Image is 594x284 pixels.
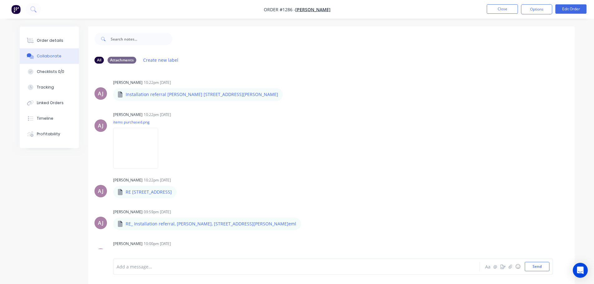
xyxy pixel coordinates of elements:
div: [PERSON_NAME] [113,241,142,247]
div: AJ [98,90,104,97]
button: Aa [484,263,492,270]
div: Checklists 0/0 [37,69,64,75]
div: 10:22pm [DATE] [144,112,171,118]
div: AJ [98,187,104,195]
div: Timeline [37,116,53,121]
div: 10:22pm [DATE] [144,177,171,183]
div: AJ [98,219,104,227]
div: 10:00pm [DATE] [144,241,171,247]
button: Edit Order [555,4,587,14]
div: [PERSON_NAME] [113,177,142,183]
button: Create new label [140,56,182,64]
div: 10:22pm [DATE] [144,80,171,85]
button: @ [492,263,499,270]
p: items purchased.png [113,119,164,125]
div: All [94,57,104,64]
div: Profitability [37,131,60,137]
button: Profitability [20,126,79,142]
button: Options [521,4,552,14]
button: Close [487,4,518,14]
div: [PERSON_NAME] [113,209,142,215]
a: [PERSON_NAME] [295,7,331,12]
p: Installation referral [PERSON_NAME] [STREET_ADDRESS][PERSON_NAME] [126,91,278,98]
div: [PERSON_NAME] [113,112,142,118]
button: ☺ [514,263,522,270]
button: Send [525,262,549,271]
div: Collaborate [37,53,61,59]
div: Order details [37,38,63,43]
p: 3a58f1bd-59ce-4b88-b287-41219e37898e.jpg [113,248,193,254]
div: 09:59pm [DATE] [144,209,171,215]
button: Order details [20,33,79,48]
img: Factory [11,5,21,14]
button: Linked Orders [20,95,79,111]
div: Tracking [37,84,54,90]
div: [PERSON_NAME] [113,80,142,85]
input: Search notes... [111,33,172,45]
p: RE [STREET_ADDRESS] [126,189,172,195]
span: Order #1286 - [264,7,295,12]
p: RE_ Installation referral, [PERSON_NAME], [STREET_ADDRESS][PERSON_NAME]eml [126,221,296,227]
div: AJ [98,122,104,129]
div: Attachments [108,57,136,64]
div: Open Intercom Messenger [573,263,588,278]
button: Checklists 0/0 [20,64,79,79]
button: Collaborate [20,48,79,64]
button: Tracking [20,79,79,95]
div: Linked Orders [37,100,64,106]
button: Timeline [20,111,79,126]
